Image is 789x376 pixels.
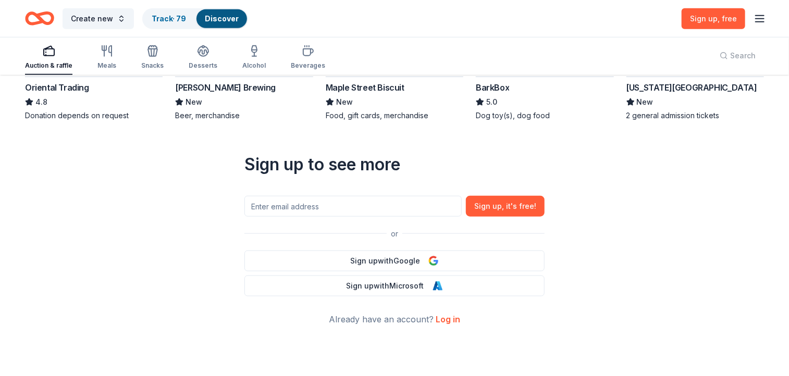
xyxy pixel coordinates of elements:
button: Meals [97,41,116,75]
div: Beverages [291,61,325,70]
span: Sign up [690,14,737,23]
a: Sign up, free [682,8,745,29]
div: Donation depends on request [25,110,163,121]
input: Enter email address [244,196,462,217]
a: Discover [205,14,239,23]
img: Microsoft Logo [433,281,443,291]
span: 4.8 [35,96,47,108]
div: 2 general admission tickets [626,110,764,121]
span: or [387,228,402,240]
button: Auction & raffle [25,41,72,75]
button: Snacks [141,41,164,75]
button: Track· 79Discover [142,8,248,29]
div: Sign up to see more [244,154,545,175]
div: Auction & raffle [25,61,72,70]
button: Sign up, it's free! [466,196,545,217]
a: Home [25,6,54,31]
span: New [336,96,353,108]
div: Snacks [141,61,164,70]
span: New [637,96,654,108]
div: [US_STATE][GEOGRAPHIC_DATA] [626,81,757,94]
button: Beverages [291,41,325,75]
span: New [186,96,202,108]
span: , free [718,14,737,23]
span: Already have an account? [329,314,434,324]
button: Desserts [189,41,217,75]
div: Food, gift cards, merchandise [326,110,463,121]
div: [PERSON_NAME] Brewing [175,81,276,94]
span: 5.0 [486,96,497,108]
img: Google Logo [428,256,439,266]
div: Oriental Trading [25,81,89,94]
span: Create new [71,12,113,25]
div: BarkBox [476,81,509,94]
div: Beer, merchandise [175,110,313,121]
div: Dog toy(s), dog food [476,110,613,121]
span: , it ' s free! [502,200,536,212]
div: Alcohol [242,61,266,70]
button: Alcohol [242,41,266,75]
div: Desserts [189,61,217,70]
button: Create new [63,8,134,29]
div: Meals [97,61,116,70]
a: Log in [436,314,460,324]
button: Sign upwithGoogle [244,250,545,271]
div: Maple Street Biscuit [326,81,404,94]
a: Track· 79 [152,14,186,23]
button: Sign upwithMicrosoft [244,275,545,296]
